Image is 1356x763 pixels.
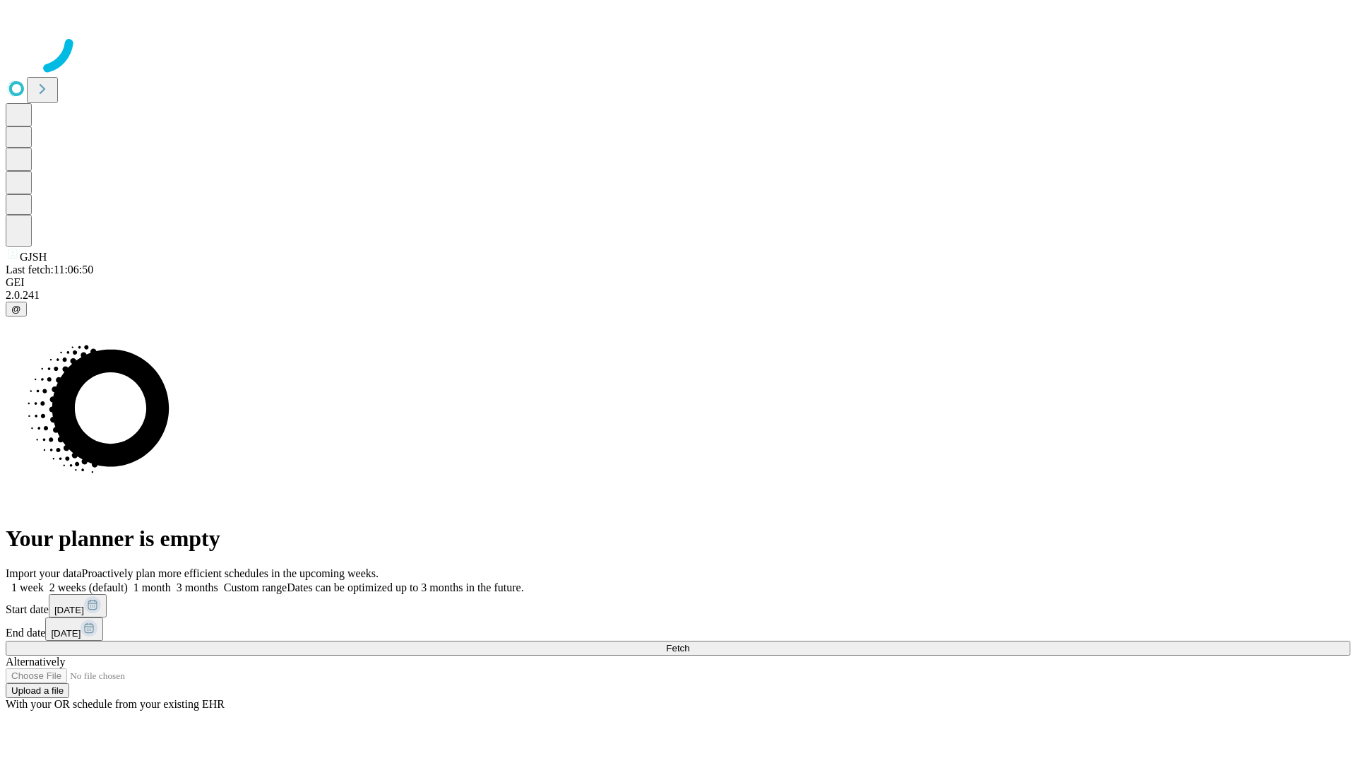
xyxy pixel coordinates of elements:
[133,581,171,593] span: 1 month
[6,276,1350,289] div: GEI
[51,628,81,639] span: [DATE]
[177,581,218,593] span: 3 months
[224,581,287,593] span: Custom range
[6,641,1350,656] button: Fetch
[6,594,1350,617] div: Start date
[45,617,103,641] button: [DATE]
[6,289,1350,302] div: 2.0.241
[82,567,379,579] span: Proactively plan more efficient schedules in the upcoming weeks.
[20,251,47,263] span: GJSH
[6,656,65,668] span: Alternatively
[49,581,128,593] span: 2 weeks (default)
[6,302,27,317] button: @
[11,581,44,593] span: 1 week
[287,581,523,593] span: Dates can be optimized up to 3 months in the future.
[6,683,69,698] button: Upload a file
[6,567,82,579] span: Import your data
[49,594,107,617] button: [DATE]
[6,698,225,710] span: With your OR schedule from your existing EHR
[6,617,1350,641] div: End date
[6,526,1350,552] h1: Your planner is empty
[11,304,21,314] span: @
[6,264,93,276] span: Last fetch: 11:06:50
[54,605,84,615] span: [DATE]
[666,643,689,653] span: Fetch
